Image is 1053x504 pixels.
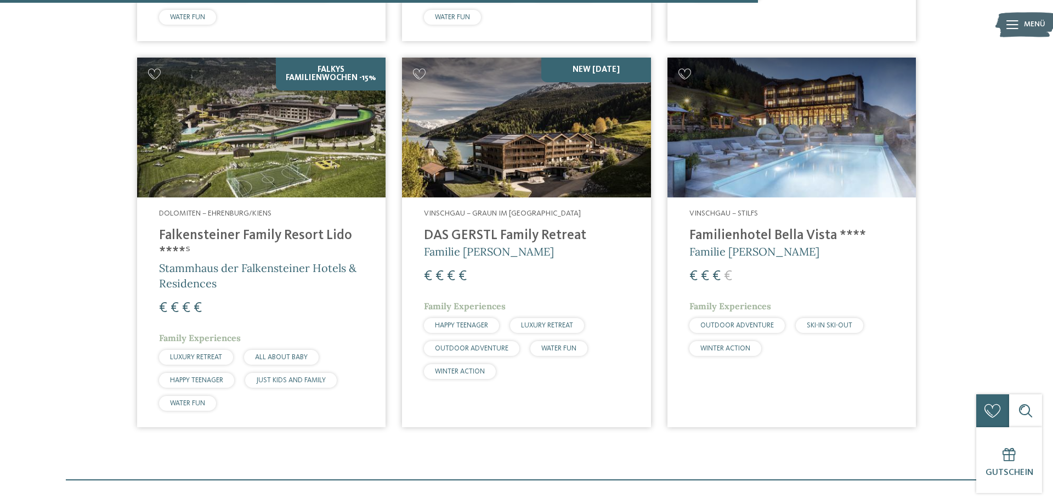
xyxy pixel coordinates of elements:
[137,58,386,197] img: Familienhotels gesucht? Hier findet ihr die besten!
[424,209,581,217] span: Vinschgau – Graun im [GEOGRAPHIC_DATA]
[435,368,485,375] span: WINTER ACTION
[137,58,386,427] a: Familienhotels gesucht? Hier findet ihr die besten! Falkys Familienwochen -15% Dolomiten – Ehrenb...
[689,301,771,312] span: Family Experiences
[724,269,732,284] span: €
[807,322,852,329] span: SKI-IN SKI-OUT
[170,377,223,384] span: HAPPY TEENAGER
[986,468,1033,477] span: Gutschein
[521,322,573,329] span: LUXURY RETREAT
[667,58,916,197] img: Familienhotels gesucht? Hier findet ihr die besten!
[424,301,506,312] span: Family Experiences
[159,332,241,343] span: Family Experiences
[435,269,444,284] span: €
[182,301,190,315] span: €
[689,245,819,258] span: Familie [PERSON_NAME]
[689,209,758,217] span: Vinschgau – Stilfs
[402,58,650,427] a: Familienhotels gesucht? Hier findet ihr die besten! NEW [DATE] Vinschgau – Graun im [GEOGRAPHIC_D...
[447,269,455,284] span: €
[712,269,721,284] span: €
[159,261,356,290] span: Stammhaus der Falkensteiner Hotels & Residences
[700,322,774,329] span: OUTDOOR ADVENTURE
[170,14,205,21] span: WATER FUN
[700,345,750,352] span: WINTER ACTION
[159,209,271,217] span: Dolomiten – Ehrenburg/Kiens
[256,377,326,384] span: JUST KIDS AND FAMILY
[170,354,222,361] span: LUXURY RETREAT
[435,14,470,21] span: WATER FUN
[424,269,432,284] span: €
[435,345,508,352] span: OUTDOOR ADVENTURE
[689,269,698,284] span: €
[701,269,709,284] span: €
[159,228,364,261] h4: Falkensteiner Family Resort Lido ****ˢ
[541,345,576,352] span: WATER FUN
[976,427,1042,493] a: Gutschein
[424,245,554,258] span: Familie [PERSON_NAME]
[689,228,894,244] h4: Familienhotel Bella Vista ****
[667,58,916,427] a: Familienhotels gesucht? Hier findet ihr die besten! Vinschgau – Stilfs Familienhotel Bella Vista ...
[458,269,467,284] span: €
[435,322,488,329] span: HAPPY TEENAGER
[424,228,629,244] h4: DAS GERSTL Family Retreat
[159,301,167,315] span: €
[402,58,650,197] img: Familienhotels gesucht? Hier findet ihr die besten!
[170,400,205,407] span: WATER FUN
[255,354,308,361] span: ALL ABOUT BABY
[194,301,202,315] span: €
[171,301,179,315] span: €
